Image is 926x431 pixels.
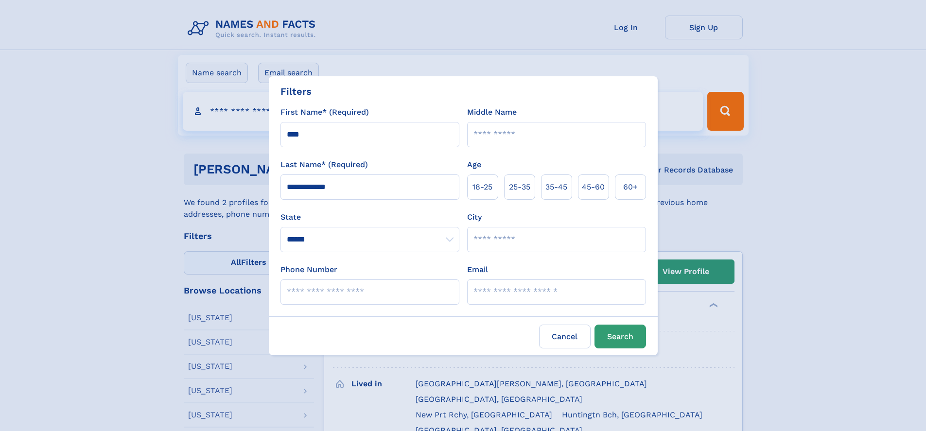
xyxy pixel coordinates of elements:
[594,325,646,348] button: Search
[509,181,530,193] span: 25‑35
[280,159,368,171] label: Last Name* (Required)
[623,181,638,193] span: 60+
[582,181,605,193] span: 45‑60
[467,159,481,171] label: Age
[280,106,369,118] label: First Name* (Required)
[467,211,482,223] label: City
[539,325,591,348] label: Cancel
[545,181,567,193] span: 35‑45
[280,264,337,276] label: Phone Number
[280,211,459,223] label: State
[467,106,517,118] label: Middle Name
[472,181,492,193] span: 18‑25
[280,84,312,99] div: Filters
[467,264,488,276] label: Email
